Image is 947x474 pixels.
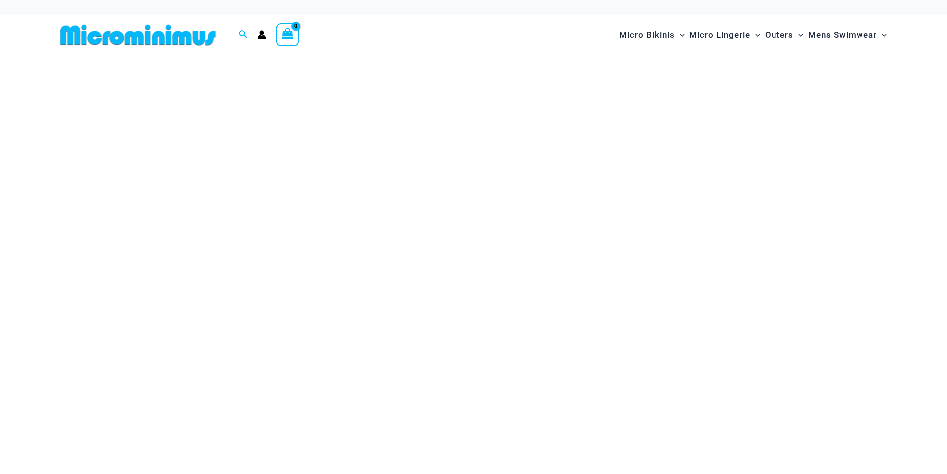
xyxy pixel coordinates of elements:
[619,22,675,48] span: Micro Bikinis
[615,18,891,52] nav: Site Navigation
[765,22,793,48] span: Outers
[239,29,248,41] a: Search icon link
[617,20,687,50] a: Micro BikinisMenu ToggleMenu Toggle
[793,22,803,48] span: Menu Toggle
[675,22,685,48] span: Menu Toggle
[808,22,877,48] span: Mens Swimwear
[877,22,887,48] span: Menu Toggle
[806,20,889,50] a: Mens SwimwearMenu ToggleMenu Toggle
[687,20,763,50] a: Micro LingerieMenu ToggleMenu Toggle
[258,30,266,39] a: Account icon link
[276,23,299,46] a: View Shopping Cart, empty
[689,22,750,48] span: Micro Lingerie
[56,24,220,46] img: MM SHOP LOGO FLAT
[763,20,806,50] a: OutersMenu ToggleMenu Toggle
[750,22,760,48] span: Menu Toggle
